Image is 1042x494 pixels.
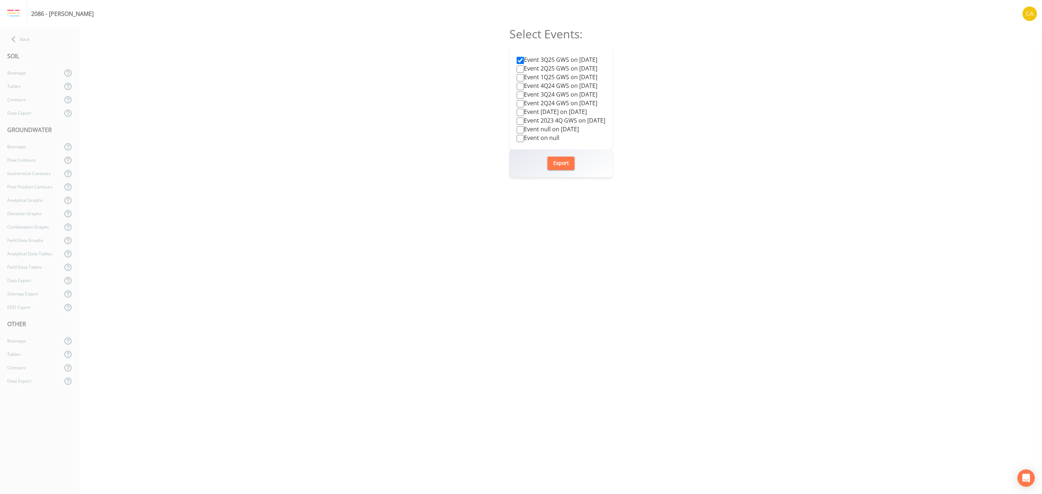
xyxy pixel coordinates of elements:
input: Event on null [517,135,524,142]
label: Event 2Q25 GWS on [DATE] [517,64,597,73]
label: Event [DATE] on [DATE] [517,107,587,116]
label: Event 1Q25 GWS on [DATE] [517,73,597,81]
input: Event 3Q25 GWS on [DATE] [517,57,524,64]
input: Event 4Q24 GWS on [DATE] [517,83,524,90]
h2: Select Events: [509,27,613,41]
div: 2086 - [PERSON_NAME] [31,9,94,18]
img: logo [7,9,20,17]
label: Event null on [DATE] [517,125,579,133]
img: 37d9cc7f3e1b9ec8ec648c4f5b158cdc [1022,7,1037,21]
label: Event 4Q24 GWS on [DATE] [517,81,597,90]
input: Event 2Q25 GWS on [DATE] [517,65,524,73]
input: Event 3Q24 GWS on [DATE] [517,91,524,99]
label: Event on null [517,133,559,142]
label: Event 2Q24 GWS on [DATE] [517,99,597,107]
input: Event 2023 4Q GWS on [DATE] [517,118,524,125]
input: Event 2Q24 GWS on [DATE] [517,100,524,107]
label: Event 2023 4Q GWS on [DATE] [517,116,605,125]
input: Event null on [DATE] [517,126,524,133]
input: Event [DATE] on [DATE] [517,109,524,116]
label: Event 3Q25 GWS on [DATE] [517,55,597,64]
button: Export [547,157,575,170]
input: Event 1Q25 GWS on [DATE] [517,74,524,81]
div: Open Intercom Messenger [1017,469,1035,487]
label: Event 3Q24 GWS on [DATE] [517,90,597,99]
